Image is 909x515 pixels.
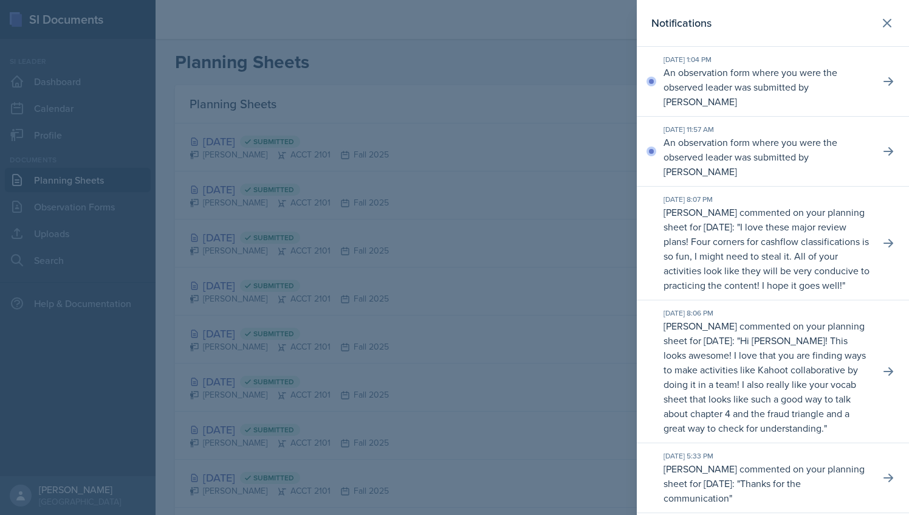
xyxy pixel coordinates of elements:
p: I love these major review plans! Four corners for cashflow classifications is so fun, I might nee... [664,220,870,292]
p: Hi [PERSON_NAME]! This looks awesome! I love that you are finding ways to make activities like Ka... [664,334,866,435]
p: An observation form where you were the observed leader was submitted by [PERSON_NAME] [664,135,870,179]
p: An observation form where you were the observed leader was submitted by [PERSON_NAME] [664,65,870,109]
h2: Notifications [651,15,712,32]
div: [DATE] 8:07 PM [664,194,870,205]
p: [PERSON_NAME] commented on your planning sheet for [DATE]: " " [664,461,870,505]
div: [DATE] 8:06 PM [664,308,870,319]
div: [DATE] 5:33 PM [664,451,870,461]
p: [PERSON_NAME] commented on your planning sheet for [DATE]: " " [664,205,870,292]
p: [PERSON_NAME] commented on your planning sheet for [DATE]: " " [664,319,870,435]
div: [DATE] 11:57 AM [664,124,870,135]
div: [DATE] 1:04 PM [664,54,870,65]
